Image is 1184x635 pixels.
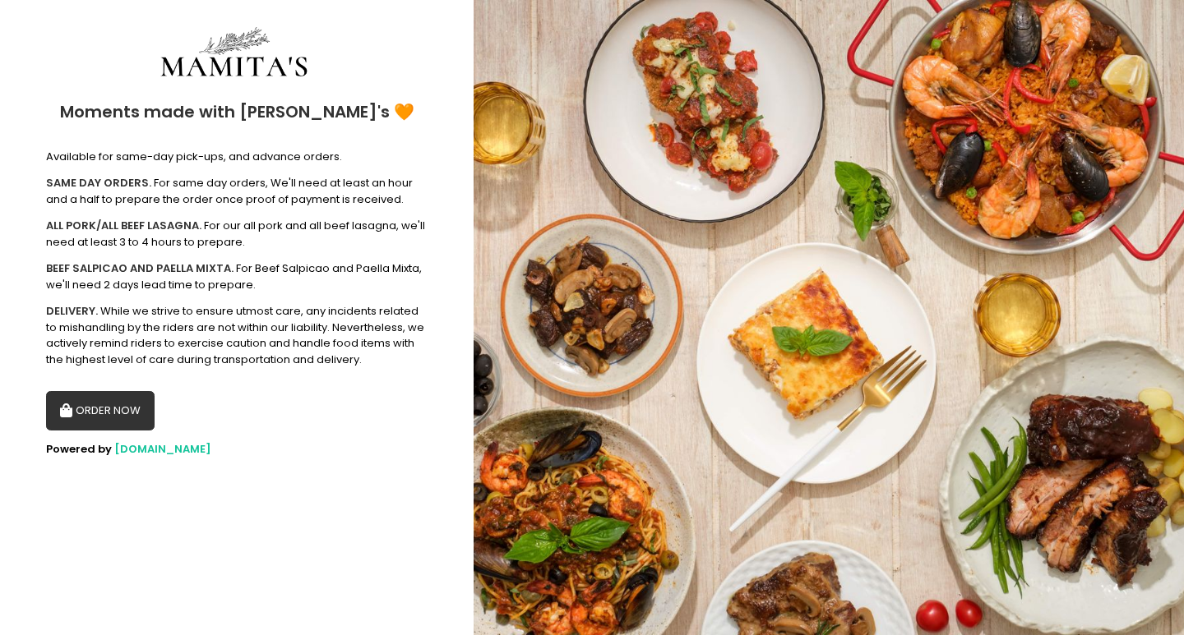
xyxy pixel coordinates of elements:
[46,175,151,191] b: SAME DAY ORDERS.
[111,25,358,86] img: Mamitas PH
[46,303,98,319] b: DELIVERY.
[46,218,428,250] div: For our all pork and all beef lasagna, we'll need at least 3 to 4 hours to prepare.
[114,441,211,457] a: [DOMAIN_NAME]
[46,86,428,138] div: Moments made with [PERSON_NAME]'s 🧡
[46,218,201,233] b: ALL PORK/ALL BEEF LASAGNA.
[46,391,155,430] button: ORDER NOW
[46,260,428,292] div: For Beef Salpicao and Paella Mixta, we'll need 2 days lead time to prepare.
[46,149,428,165] div: Available for same-day pick-ups, and advance orders.
[46,441,428,458] div: Powered by
[46,303,428,367] div: While we strive to ensure utmost care, any incidents related to mishandling by the riders are not...
[46,175,428,207] div: For same day orders, We'll need at least an hour and a half to prepare the order once proof of pa...
[46,260,234,276] b: BEEF SALPICAO AND PAELLA MIXTA.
